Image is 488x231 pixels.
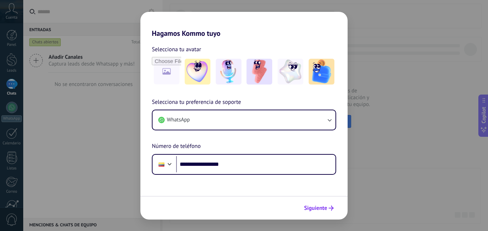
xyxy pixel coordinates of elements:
span: Número de teléfono [152,142,201,151]
span: Selecciona tu preferencia de soporte [152,98,241,107]
button: Siguiente [301,202,337,214]
img: -4.jpeg [278,59,303,85]
button: WhatsApp [153,110,335,130]
span: Siguiente [304,206,327,211]
img: -1.jpeg [185,59,210,85]
img: -3.jpeg [247,59,272,85]
span: Selecciona tu avatar [152,45,201,54]
img: -5.jpeg [309,59,334,85]
div: Ecuador: + 593 [155,157,168,172]
h2: Hagamos Kommo tuyo [140,12,348,38]
span: WhatsApp [167,116,190,124]
img: -2.jpeg [216,59,241,85]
